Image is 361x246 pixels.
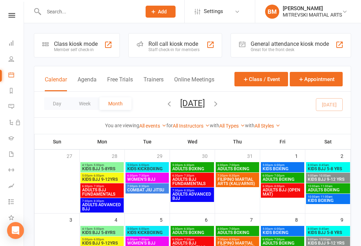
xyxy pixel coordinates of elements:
a: All events [139,123,166,129]
span: 10:00am [307,185,349,188]
button: Add [146,6,176,18]
span: KIDS BJJ 5-8 YRS [307,230,349,235]
span: ADULTS BOXING [217,230,258,235]
button: Month [99,97,131,110]
span: 5:00pm [262,227,303,230]
span: 5:00pm [82,238,122,241]
span: 5:30pm [172,164,213,167]
span: KIDS BJJ 9-12 YRS [307,177,349,182]
button: Appointment [290,72,343,86]
div: 7 [250,214,260,225]
div: [PERSON_NAME] [283,5,342,12]
div: Class kiosk mode [54,41,98,47]
div: 4 [115,214,124,225]
span: KIDS BOXING [262,230,303,235]
div: 29 [157,150,170,161]
a: Assessments [8,179,24,195]
div: 5 [160,214,170,225]
a: What's New [8,210,24,226]
div: Roll call kiosk mode [148,41,200,47]
a: Reports [8,84,24,99]
th: Thu [215,134,260,149]
span: KIDS BJJ 5-8YRS [82,167,122,171]
div: 9 [341,214,350,225]
span: - 6:30pm [183,227,194,230]
span: 6:30pm [172,238,213,241]
span: 6:30pm [127,174,167,177]
div: 28 [112,150,124,161]
span: - 8:30pm [228,238,239,241]
span: ADULTS BJJ FUNDAMENTALS [82,188,122,196]
a: Calendar [8,68,24,84]
a: People [8,52,24,68]
span: 6:30pm [172,174,213,177]
span: - 8:45am [318,227,329,230]
div: Great for the front desk [251,47,329,52]
a: All Styles [255,123,280,129]
span: 5:00pm [127,227,167,230]
div: General attendance kiosk mode [251,41,329,47]
span: 7:30pm [217,174,258,177]
span: - 10:00am [318,238,331,241]
a: All Instructors [173,123,210,129]
a: All Types [219,123,245,129]
button: [DATE] [180,98,205,108]
span: ADULTS BOXING [262,241,303,245]
span: ADULTS BOXING [172,167,213,171]
span: 6:00pm [217,164,258,167]
span: ADULTS BOXING [307,188,349,192]
span: - 6:00pm [273,164,284,167]
span: 6:00pm [262,174,303,177]
span: - 7:30pm [92,185,104,188]
span: 6:00pm [217,227,258,230]
strong: with [245,123,255,128]
span: 10:00am [307,195,349,198]
span: - 8:30pm [183,189,194,192]
span: - 7:30pm [183,238,194,241]
button: Free Trials [107,76,133,91]
span: - 5:00pm [92,164,104,167]
span: 7:30pm [172,189,213,192]
span: ADULTS BJJ (OPEN MAT) [262,188,303,196]
button: Week [70,97,99,110]
th: Fri [260,134,305,149]
div: Staff check-in for members [148,47,200,52]
span: ADULTS ADVANCED BJJ [82,203,122,211]
span: ADULTS BJJ FUNDAMENTALS [172,177,213,186]
button: Calendar [45,76,67,91]
span: - 7:30pm [137,174,149,177]
span: 6:00pm [262,238,303,241]
span: - 6:00pm [137,227,149,230]
span: ADULTS BOXING [172,230,213,235]
strong: You are viewing [105,123,139,128]
span: - 7:30pm [137,238,149,241]
span: ADULTS BOXING [217,167,258,171]
div: Open Intercom Messenger [7,222,24,239]
button: Class / Event [234,72,288,86]
span: 5:00pm [262,164,303,167]
span: 9:00am [307,174,349,177]
th: Sat [305,134,351,149]
span: KIDS BJJ 9-12 YRS [307,241,349,245]
span: KIDS BJJ 5-8 YRS [307,167,349,171]
span: FILIPINO MARTIAL ARTS (KALI/ARNIS) [217,177,258,186]
span: KIDS KICKBOXING [127,230,167,235]
span: 8:00am [307,227,349,230]
span: 6:30pm [262,185,303,188]
th: Mon [80,134,125,149]
th: Tue [125,134,170,149]
div: 3 [69,214,79,225]
div: 2 [341,150,350,161]
span: 6:30pm [82,185,122,188]
span: - 6:00pm [273,227,284,230]
span: - 8:30pm [228,174,239,177]
span: KIDS BJJ 9-12YRS [82,241,122,245]
span: - 10:00am [318,174,331,177]
div: MITREVSKI MARTIAL ARTS [283,12,342,18]
span: WOMEN'S BJJ [127,177,167,182]
div: 8 [295,214,305,225]
span: - 11:00am [319,195,332,198]
span: ADULTS ADVANCED BJJ [172,192,213,201]
span: Add [158,9,167,14]
span: 7:30pm [82,199,122,203]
